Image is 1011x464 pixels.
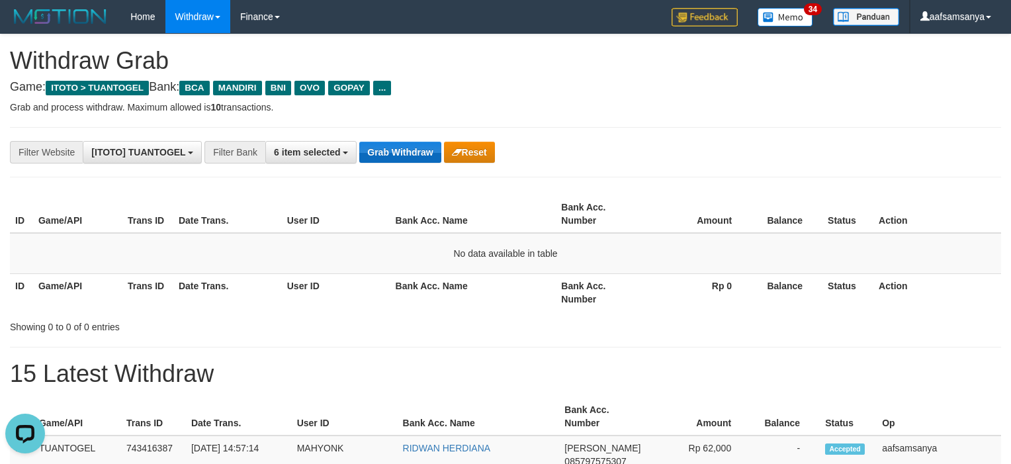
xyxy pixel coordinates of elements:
[294,81,325,95] span: OVO
[10,101,1001,114] p: Grab and process withdraw. Maximum allowed is transactions.
[91,147,185,158] span: [ITOTO] TUANTOGEL
[179,81,209,95] span: BCA
[33,273,122,311] th: Game/API
[122,273,173,311] th: Trans ID
[390,195,556,233] th: Bank Acc. Name
[825,443,865,455] span: Accepted
[186,398,292,436] th: Date Trans.
[672,8,738,26] img: Feedback.jpg
[820,398,877,436] th: Status
[645,195,752,233] th: Amount
[647,398,751,436] th: Amount
[873,195,1001,233] th: Action
[173,195,282,233] th: Date Trans.
[10,48,1001,74] h1: Withdraw Grab
[122,195,173,233] th: Trans ID
[10,195,33,233] th: ID
[83,141,202,163] button: [ITOTO] TUANTOGEL
[751,398,820,436] th: Balance
[556,195,645,233] th: Bank Acc. Number
[564,443,640,453] span: [PERSON_NAME]
[556,273,645,311] th: Bank Acc. Number
[33,195,122,233] th: Game/API
[46,81,149,95] span: ITOTO > TUANTOGEL
[645,273,752,311] th: Rp 0
[292,398,398,436] th: User ID
[282,195,390,233] th: User ID
[10,7,110,26] img: MOTION_logo.png
[822,195,873,233] th: Status
[10,315,412,334] div: Showing 0 to 0 of 0 entries
[282,273,390,311] th: User ID
[265,81,291,95] span: BNI
[173,273,282,311] th: Date Trans.
[5,5,45,45] button: Open LiveChat chat widget
[10,398,34,436] th: ID
[274,147,340,158] span: 6 item selected
[213,81,262,95] span: MANDIRI
[390,273,556,311] th: Bank Acc. Name
[10,141,83,163] div: Filter Website
[752,273,822,311] th: Balance
[10,81,1001,94] h4: Game: Bank:
[833,8,899,26] img: panduan.png
[210,102,221,113] strong: 10
[873,273,1001,311] th: Action
[804,3,822,15] span: 34
[328,81,370,95] span: GOPAY
[10,233,1001,274] td: No data available in table
[752,195,822,233] th: Balance
[877,398,1001,436] th: Op
[121,398,186,436] th: Trans ID
[10,273,33,311] th: ID
[359,142,441,163] button: Grab Withdraw
[403,443,491,453] a: RIDWAN HERDIANA
[559,398,647,436] th: Bank Acc. Number
[822,273,873,311] th: Status
[758,8,813,26] img: Button%20Memo.svg
[444,142,495,163] button: Reset
[373,81,391,95] span: ...
[34,398,121,436] th: Game/API
[265,141,357,163] button: 6 item selected
[10,361,1001,387] h1: 15 Latest Withdraw
[398,398,560,436] th: Bank Acc. Name
[204,141,265,163] div: Filter Bank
